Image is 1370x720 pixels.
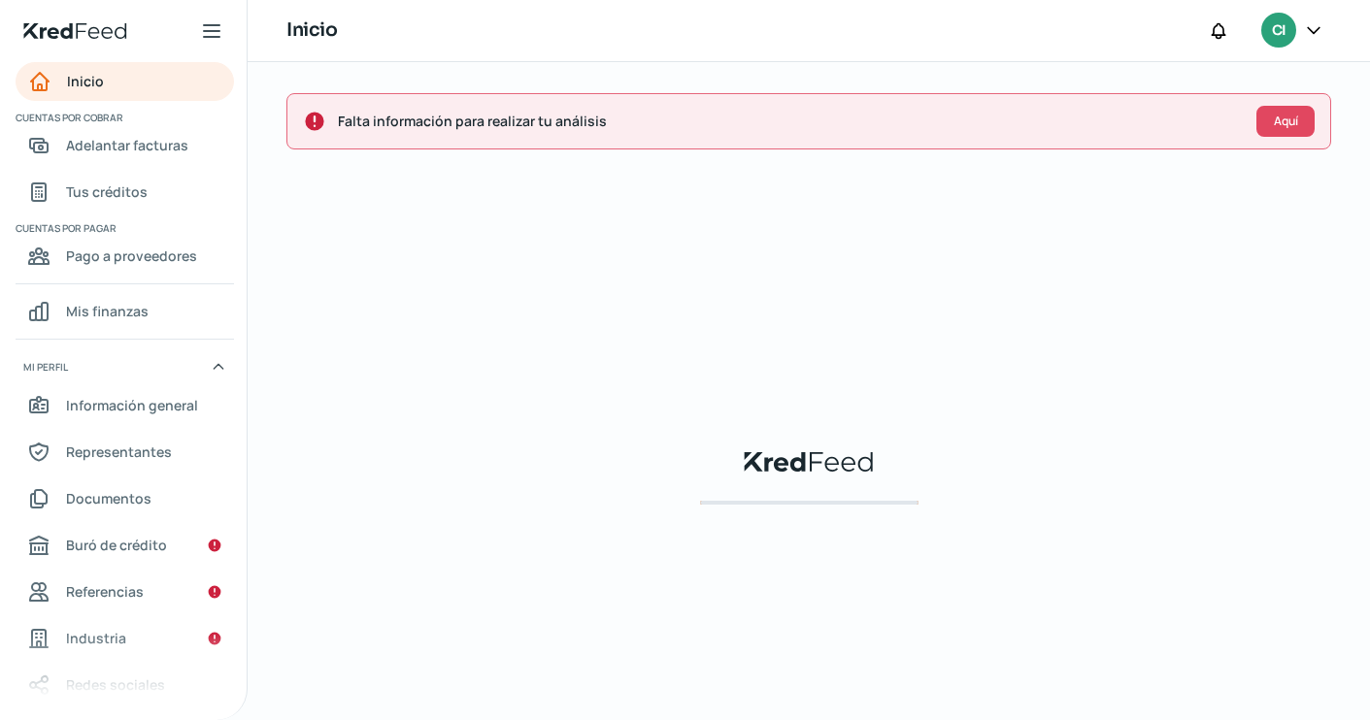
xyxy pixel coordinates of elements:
span: Industria [66,626,126,650]
span: Falta información para realizar tu análisis [338,109,1241,133]
a: Adelantar facturas [16,126,234,165]
span: Redes sociales [66,672,165,697]
span: Referencias [66,579,144,604]
a: Mis finanzas [16,292,234,331]
a: Inicio [16,62,234,101]
span: Documentos [66,486,151,510]
a: Tus créditos [16,173,234,212]
span: CI [1272,19,1286,43]
a: Documentos [16,479,234,518]
a: Buró de crédito [16,526,234,565]
span: Aquí [1274,115,1298,127]
a: Pago a proveedores [16,237,234,276]
span: Tus créditos [66,180,148,204]
span: Buró de crédito [66,533,167,557]
a: Industria [16,619,234,658]
span: Mis finanzas [66,299,149,323]
a: Información general [16,386,234,425]
span: Inicio [67,69,104,93]
span: Adelantar facturas [66,133,188,157]
span: Representantes [66,440,172,464]
span: Cuentas por cobrar [16,109,231,126]
span: Información general [66,393,198,417]
span: Mi perfil [23,358,68,376]
span: Pago a proveedores [66,244,197,268]
button: Aquí [1256,106,1315,137]
h1: Inicio [286,16,337,45]
span: Cuentas por pagar [16,219,231,237]
a: Redes sociales [16,666,234,704]
a: Representantes [16,433,234,472]
a: Referencias [16,573,234,611]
